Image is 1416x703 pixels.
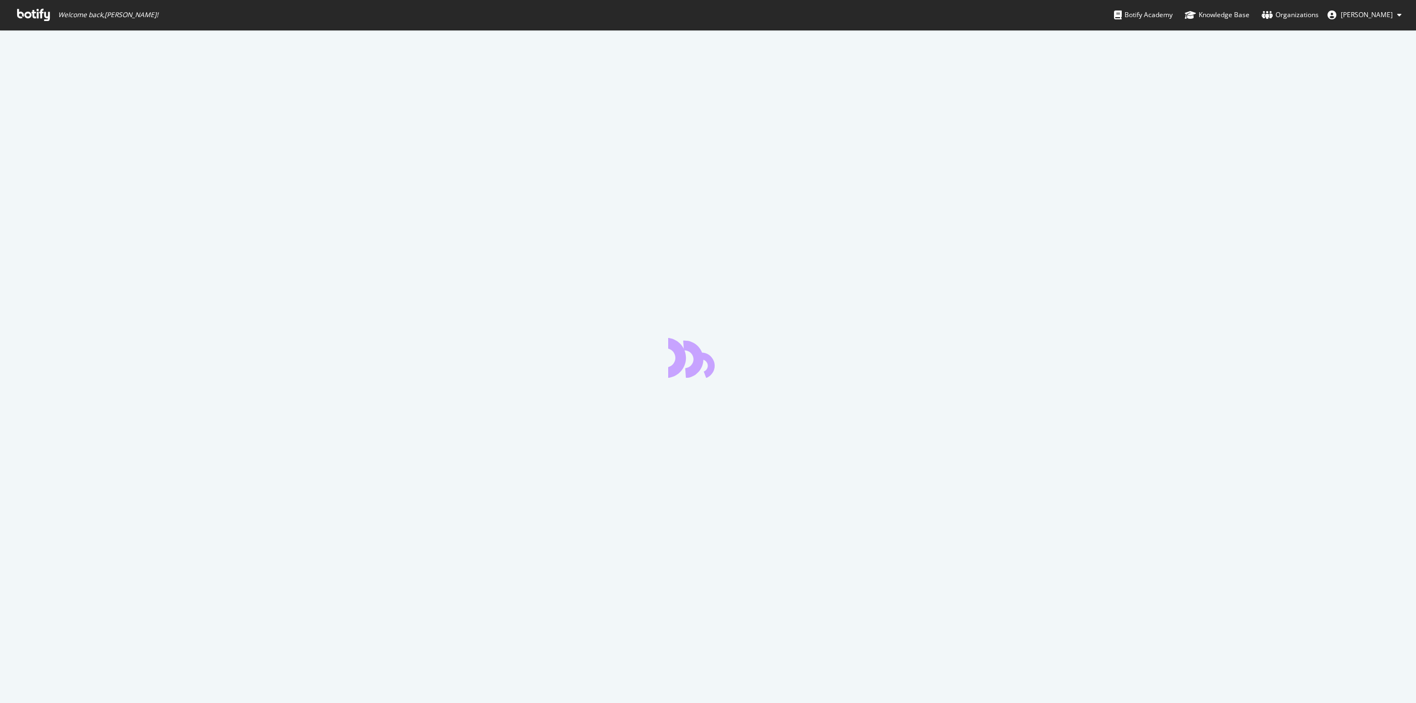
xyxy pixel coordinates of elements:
div: Organizations [1262,9,1319,20]
div: animation [668,338,748,378]
span: Stephan Czysch [1341,10,1393,19]
div: Knowledge Base [1185,9,1250,20]
div: Botify Academy [1114,9,1173,20]
span: Welcome back, [PERSON_NAME] ! [58,11,158,19]
button: [PERSON_NAME] [1319,6,1410,24]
